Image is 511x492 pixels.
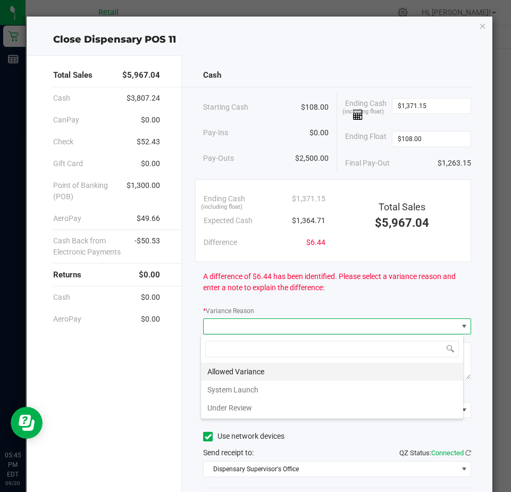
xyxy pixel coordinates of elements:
span: $1,371.15 [292,193,325,204]
span: Check [53,136,73,147]
span: AeroPay [53,314,81,325]
span: $1,263.15 [438,158,471,169]
span: $1,364.71 [292,215,325,226]
div: Close Dispensary POS 11 [27,32,492,47]
span: $3,807.24 [127,93,160,104]
span: Pay-Outs [203,153,234,164]
span: $5,967.04 [122,69,160,81]
span: Expected Cash [204,215,253,226]
span: $0.00 [309,127,329,138]
span: Total Sales [379,201,425,212]
span: $0.00 [141,114,160,126]
div: Returns [53,264,160,286]
span: Cash [53,292,70,303]
span: Pay-Ins [203,127,228,138]
label: Variance Reason [203,306,254,316]
span: A difference of $6.44 has been identified. Please select a variance reason and enter a note to ex... [203,271,471,293]
span: $49.66 [137,213,160,224]
span: $0.00 [141,314,160,325]
li: Under Review [201,399,463,417]
span: (including float) [342,108,384,117]
span: QZ Status: [399,449,471,457]
span: Starting Cash [203,102,248,113]
span: $2,500.00 [295,153,329,164]
span: $0.00 [141,158,160,169]
span: Send receipt to: [203,448,254,457]
span: Cash [203,69,221,81]
span: Ending Float [345,131,387,147]
span: AeroPay [53,213,81,224]
label: Use network devices [203,431,284,442]
span: Cash [53,93,70,104]
span: Difference [204,237,237,248]
span: $1,300.00 [127,180,160,202]
span: Gift Card [53,158,83,169]
span: Dispensary Supervisor's Office [204,462,457,477]
span: Point of Banking (POB) [53,180,127,202]
span: Connected [431,449,464,457]
span: Ending Cash [204,193,245,204]
span: Cash Back from Electronic Payments [53,235,135,258]
span: $6.44 [306,237,325,248]
span: Final Pay-Out [345,158,390,169]
span: $5,967.04 [375,216,429,229]
span: (including float) [201,203,242,212]
span: -$50.53 [135,235,160,258]
li: Allowed Variance [201,363,463,381]
span: $108.00 [301,102,329,113]
span: $52.43 [137,136,160,147]
iframe: Resource center [11,407,43,439]
span: CanPay [53,114,79,126]
span: $0.00 [141,292,160,303]
span: Total Sales [53,69,93,81]
span: $0.00 [139,269,160,281]
li: System Launch [201,381,463,399]
span: Ending Cash [345,98,392,120]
